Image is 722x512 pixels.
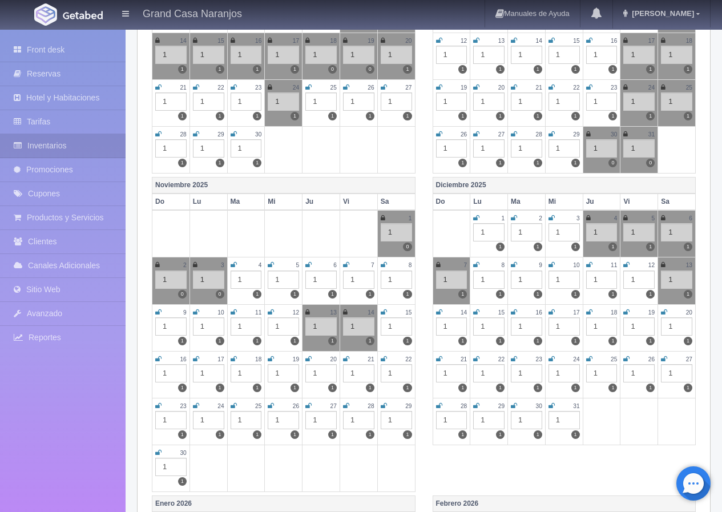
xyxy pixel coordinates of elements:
[629,9,694,18] span: [PERSON_NAME]
[366,112,374,120] label: 1
[178,159,187,167] label: 1
[178,112,187,120] label: 1
[498,356,505,362] small: 22
[178,384,187,392] label: 1
[620,193,658,210] th: Vi
[193,271,224,289] div: 1
[436,317,467,336] div: 1
[573,309,579,316] small: 17
[231,46,262,64] div: 1
[586,46,618,64] div: 1
[498,84,505,91] small: 20
[268,46,299,64] div: 1
[586,271,618,289] div: 1
[473,317,505,336] div: 1
[470,193,508,210] th: Lu
[496,384,505,392] label: 1
[193,139,224,158] div: 1
[305,46,337,64] div: 1
[231,317,262,336] div: 1
[511,411,542,429] div: 1
[573,84,579,91] small: 22
[571,65,580,74] label: 1
[381,271,412,289] div: 1
[571,290,580,299] label: 1
[496,430,505,439] label: 1
[614,215,618,221] small: 4
[155,139,187,158] div: 1
[221,262,224,268] small: 3
[405,38,412,44] small: 20
[539,262,542,268] small: 9
[461,309,467,316] small: 14
[381,317,412,336] div: 1
[611,84,617,91] small: 23
[291,65,299,74] label: 1
[293,84,299,91] small: 24
[366,65,374,74] label: 0
[366,290,374,299] label: 1
[343,46,374,64] div: 1
[253,112,261,120] label: 1
[255,131,261,138] small: 30
[548,139,580,158] div: 1
[143,6,242,20] h4: Grand Casa Naranjos
[253,384,261,392] label: 1
[231,364,262,382] div: 1
[496,159,505,167] label: 1
[368,84,374,91] small: 26
[255,356,261,362] small: 18
[436,46,467,64] div: 1
[328,112,337,120] label: 1
[330,84,337,91] small: 25
[464,262,467,268] small: 7
[409,215,412,221] small: 1
[461,131,467,138] small: 26
[498,309,505,316] small: 15
[405,309,412,316] small: 15
[155,411,187,429] div: 1
[259,262,262,268] small: 4
[534,243,542,251] label: 1
[461,38,467,44] small: 12
[461,356,467,362] small: 21
[573,38,579,44] small: 15
[217,38,224,44] small: 15
[536,38,542,44] small: 14
[661,46,692,64] div: 1
[571,243,580,251] label: 1
[661,92,692,111] div: 1
[461,84,467,91] small: 19
[193,364,224,382] div: 1
[305,92,337,111] div: 1
[686,38,692,44] small: 18
[571,430,580,439] label: 1
[403,430,412,439] label: 1
[268,271,299,289] div: 1
[330,309,337,316] small: 13
[330,38,337,44] small: 18
[178,477,187,486] label: 1
[623,92,655,111] div: 1
[686,309,692,316] small: 20
[623,139,655,158] div: 1
[328,290,337,299] label: 1
[571,112,580,120] label: 1
[231,271,262,289] div: 1
[473,46,505,64] div: 1
[608,384,617,392] label: 1
[293,309,299,316] small: 12
[296,262,299,268] small: 5
[217,131,224,138] small: 29
[608,337,617,345] label: 1
[511,223,542,241] div: 1
[458,430,467,439] label: 1
[178,337,187,345] label: 1
[216,65,224,74] label: 1
[291,290,299,299] label: 1
[473,139,505,158] div: 1
[291,430,299,439] label: 1
[498,131,505,138] small: 27
[571,384,580,392] label: 1
[183,309,187,316] small: 9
